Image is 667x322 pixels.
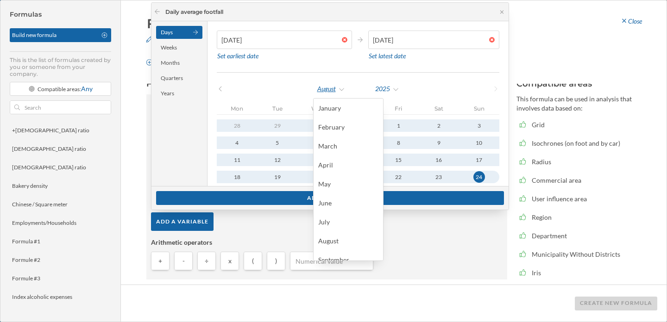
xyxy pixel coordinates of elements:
[318,160,378,170] div: April
[532,138,632,148] div: Isochrones (on foot and by car)
[156,72,202,85] div: Quarters
[532,194,632,204] div: User influence area
[156,87,202,100] div: Years
[156,41,202,54] div: Weeks
[516,78,648,90] h3: Compatible areas
[297,154,338,166] button: 13
[297,105,338,112] p: Wed
[459,171,499,183] button: 24
[217,171,257,183] button: 18
[12,182,48,189] div: Bakery density
[459,154,499,166] div: 17
[12,145,86,152] div: [DEMOGRAPHIC_DATA] ratio
[156,26,202,39] div: Days
[10,10,111,19] h4: Formulas
[318,255,378,265] div: September
[12,31,96,39] div: Build new formula
[140,55,199,71] div: Add description
[38,84,93,93] div: Compatible areas:
[378,171,419,183] button: 22
[419,171,459,183] button: 23
[12,127,89,134] div: +[DEMOGRAPHIC_DATA] ratio
[12,256,40,263] div: Formule #2
[532,120,632,130] div: Grid
[419,119,459,132] button: 2
[459,119,499,132] button: 3
[378,154,419,166] button: 15
[12,293,72,300] div: Index alcoholic expenses
[217,154,257,166] button: 11
[12,275,40,282] div: Formule #3
[378,119,419,132] button: 1
[419,154,459,166] button: 16
[217,136,257,149] button: 4
[10,56,111,77] p: This is the list of formulas created by you or someone from your company.
[318,141,378,151] div: March
[182,256,185,266] span: -
[12,219,76,226] div: Employments/Households
[12,201,68,208] div: Chinese / Square meter
[318,217,378,227] div: July
[140,32,185,48] div: Edit name
[532,212,632,222] div: Region
[532,231,632,241] div: Department
[318,103,378,113] div: January
[532,157,632,167] div: Radius
[459,136,499,149] button: 10
[151,238,503,247] strong: Arithmetic operators
[12,164,86,171] div: [DEMOGRAPHIC_DATA] ratio
[516,94,648,113] p: This formula can be used in analysis that involves data based on:
[378,136,419,149] button: 8
[378,105,419,112] p: Fri
[275,256,277,266] span: )
[228,256,232,266] span: x
[257,119,297,132] button: 29
[165,8,223,16] div: Daily average footfall
[158,256,162,266] span: +
[217,105,257,112] p: Mon
[257,171,297,183] button: 19
[81,85,93,93] span: Any
[532,249,632,259] div: Municipality Without Districts
[419,105,459,112] p: Sat
[318,236,378,246] div: August
[459,105,499,112] p: Sun
[419,137,459,149] div: 9
[297,136,338,149] button: 6
[12,238,40,245] div: Formula #1
[473,171,485,183] div: 24
[318,122,378,132] div: February
[156,56,202,69] div: Months
[217,119,257,132] button: 28
[297,171,338,183] button: 20
[293,254,371,268] input: Numerical value
[19,6,53,15] span: Support
[318,179,378,189] div: May
[297,119,338,132] button: 30
[318,198,378,208] div: June
[257,154,297,166] button: 12
[257,136,297,149] button: 5
[146,78,507,90] h3: Formula builder
[12,312,82,319] div: Intérêt [PERSON_NAME] bio
[257,105,297,112] p: Tue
